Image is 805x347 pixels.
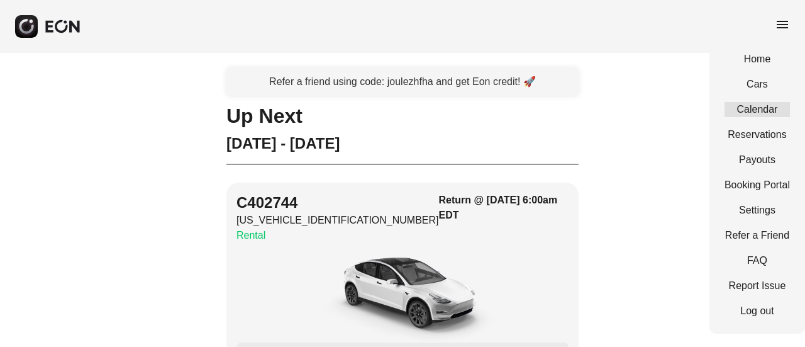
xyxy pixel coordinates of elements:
[724,253,790,268] a: FAQ
[724,278,790,293] a: Report Issue
[724,152,790,168] a: Payouts
[724,127,790,142] a: Reservations
[236,193,439,213] h2: C402744
[439,193,569,223] h3: Return @ [DATE] 6:00am EDT
[724,304,790,319] a: Log out
[724,102,790,117] a: Calendar
[236,213,439,228] p: [US_VEHICLE_IDENTIFICATION_NUMBER]
[724,178,790,193] a: Booking Portal
[724,228,790,243] a: Refer a Friend
[226,108,579,123] h1: Up Next
[308,248,497,343] img: car
[775,17,790,32] span: menu
[724,77,790,92] a: Cars
[724,52,790,67] a: Home
[226,68,579,96] a: Refer a friend using code: joulezhfha and get Eon credit! 🚀
[724,203,790,218] a: Settings
[226,134,579,154] h2: [DATE] - [DATE]
[236,228,439,243] p: Rental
